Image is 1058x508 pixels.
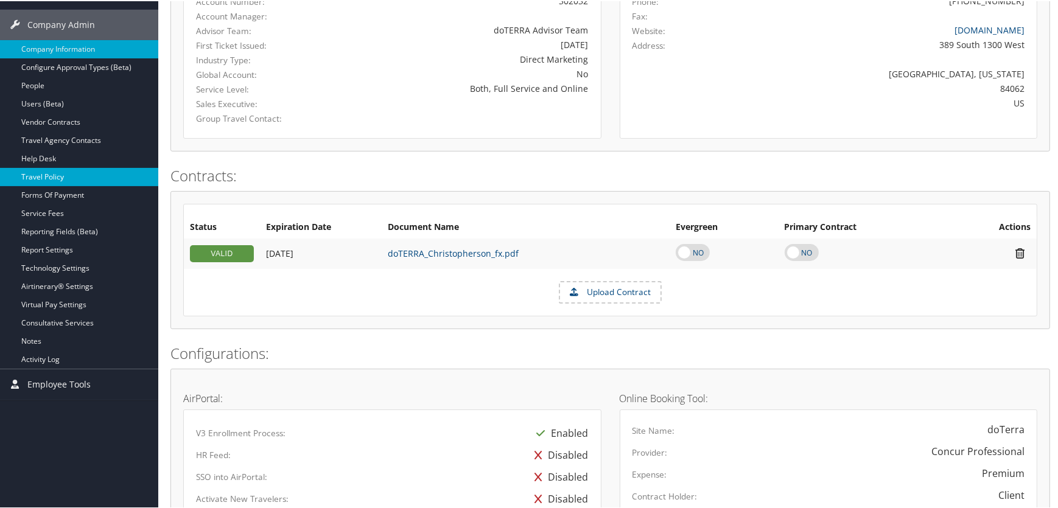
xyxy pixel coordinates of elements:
[196,97,315,109] label: Sales Executive:
[196,9,315,21] label: Account Manager:
[531,421,589,443] div: Enabled
[196,111,315,124] label: Group Travel Contact:
[735,37,1025,50] div: 389 South 1300 West
[1009,246,1031,259] i: Remove Contract
[632,423,675,436] label: Site Name:
[333,66,589,79] div: No
[735,66,1025,79] div: [GEOGRAPHIC_DATA], [US_STATE]
[632,445,668,458] label: Provider:
[266,247,376,258] div: Add/Edit Date
[196,38,315,50] label: First Ticket Issued:
[333,52,589,64] div: Direct Marketing
[632,467,667,479] label: Expense:
[27,368,91,398] span: Employee Tools
[529,465,589,487] div: Disabled
[333,37,589,50] div: [DATE]
[779,215,949,237] th: Primary Contract
[735,81,1025,94] div: 84062
[170,164,1050,185] h2: Contracts:
[333,23,589,35] div: doTERRA Advisor Team
[560,281,660,302] label: Upload Contract
[27,9,95,39] span: Company Admin
[987,421,1025,436] div: doTerra
[183,392,601,402] h4: AirPortal:
[260,215,382,237] th: Expiration Date
[632,9,648,21] label: Fax:
[529,443,589,465] div: Disabled
[196,448,231,460] label: HR Feed:
[931,443,1025,458] div: Concur Professional
[196,24,315,36] label: Advisor Team:
[196,426,286,438] label: V3 Enrollment Process:
[266,246,293,258] span: [DATE]
[632,24,666,36] label: Website:
[196,53,315,65] label: Industry Type:
[190,244,254,261] div: VALID
[998,487,1025,501] div: Client
[948,215,1037,237] th: Actions
[735,96,1025,108] div: US
[170,342,1050,363] h2: Configurations:
[632,489,698,501] label: Contract Holder:
[632,38,666,50] label: Address:
[184,215,260,237] th: Status
[620,392,1038,402] h4: Online Booking Tool:
[196,470,267,482] label: SSO into AirPortal:
[982,465,1025,479] div: Premium
[196,68,315,80] label: Global Account:
[196,82,315,94] label: Service Level:
[382,215,670,237] th: Document Name
[955,23,1025,35] a: [DOMAIN_NAME]
[333,81,589,94] div: Both, Full Service and Online
[196,492,289,504] label: Activate New Travelers:
[670,215,779,237] th: Evergreen
[388,246,519,258] a: doTERRA_Christopherson_fx.pdf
